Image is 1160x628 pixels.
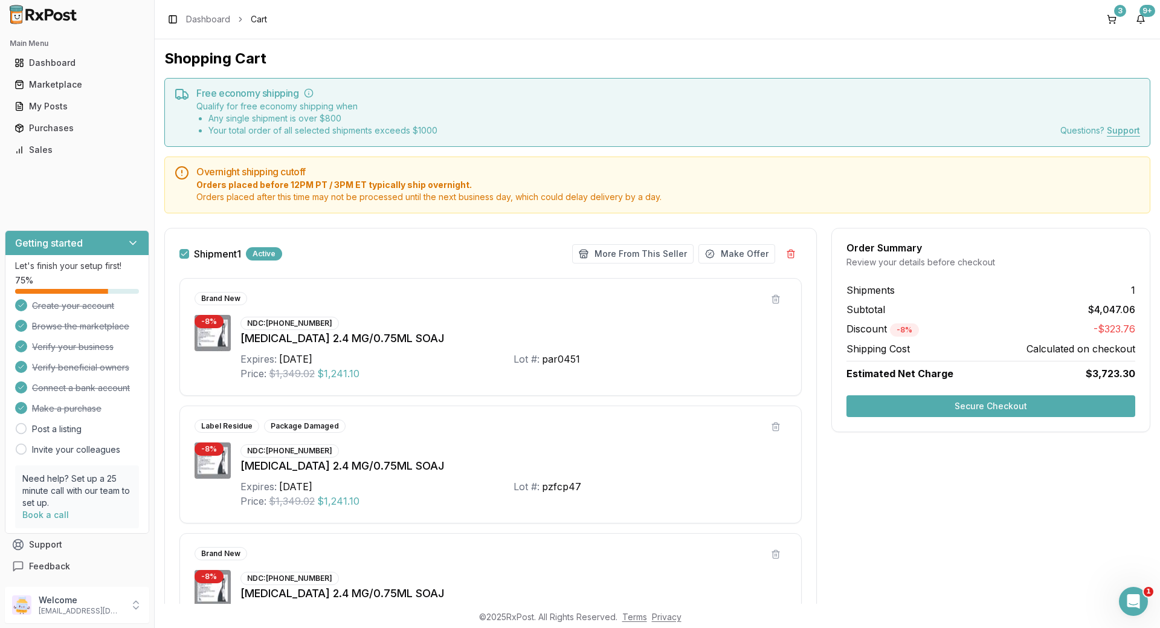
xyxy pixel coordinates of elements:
button: 9+ [1131,10,1150,29]
div: 9+ [1139,5,1155,17]
li: Your total order of all selected shipments exceeds $ 1000 [208,125,437,137]
button: Marketplace [5,75,149,94]
h1: Shopping Cart [164,49,1150,68]
p: Welcome [39,594,123,606]
button: Sales [5,140,149,160]
img: User avatar [12,595,31,615]
span: Orders placed after this time may not be processed until the next business day, which could delay... [196,191,1140,203]
div: pzfcp47 [542,479,581,494]
img: Wegovy 2.4 MG/0.75ML SOAJ [195,315,231,351]
img: Wegovy 2.4 MG/0.75ML SOAJ [195,442,231,479]
iframe: Intercom live chat [1119,587,1148,616]
span: $3,723.30 [1086,366,1135,381]
div: Price: [240,366,266,381]
div: Marketplace [14,79,140,91]
span: 1 [1144,587,1153,597]
span: Browse the marketplace [32,320,129,332]
div: Dashboard [14,57,140,69]
a: Dashboard [10,52,144,74]
span: 75 % [15,274,33,286]
div: Price: [240,494,266,508]
button: Support [5,534,149,555]
div: Sales [14,144,140,156]
div: Expires: [240,479,277,494]
div: [DATE] [279,479,312,494]
li: Any single shipment is over $ 800 [208,112,437,125]
div: NDC: [PHONE_NUMBER] [240,317,339,330]
span: Connect a bank account [32,382,130,394]
div: Lot #: [514,352,540,366]
div: My Posts [14,100,140,112]
div: - 8 % [195,315,224,328]
span: Verify beneficial owners [32,361,129,374]
span: Subtotal [846,302,885,317]
button: Dashboard [5,53,149,73]
span: Make Offer [721,248,768,260]
span: $1,241.10 [317,366,359,381]
button: Feedback [5,555,149,577]
button: More From This Seller [572,244,694,264]
label: Shipment 1 [194,249,241,259]
span: $1,349.02 [269,494,315,508]
img: RxPost Logo [5,5,82,24]
div: Order Summary [846,243,1135,253]
p: [EMAIL_ADDRESS][DOMAIN_NAME] [39,606,123,616]
div: Expires: [240,352,277,366]
span: Shipments [846,283,895,297]
a: Invite your colleagues [32,444,120,456]
a: Privacy [652,612,681,622]
button: My Posts [5,97,149,116]
div: [MEDICAL_DATA] 2.4 MG/0.75ML SOAJ [240,330,787,347]
img: Wegovy 2.4 MG/0.75ML SOAJ [195,570,231,606]
span: Feedback [29,560,70,572]
div: Active [246,247,282,261]
div: - 8 % [195,570,224,583]
span: 1 [1131,283,1135,297]
span: $4,047.06 [1088,302,1135,317]
a: Terms [622,612,647,622]
div: NDC: [PHONE_NUMBER] [240,572,339,585]
div: Brand New [195,292,247,305]
div: [MEDICAL_DATA] 2.4 MG/0.75ML SOAJ [240,585,787,602]
div: Lot #: [514,479,540,494]
a: Book a call [22,510,69,520]
nav: breadcrumb [186,13,267,25]
button: Secure Checkout [846,395,1135,417]
button: Purchases [5,118,149,138]
span: Make a purchase [32,403,101,415]
a: Post a listing [32,423,82,435]
span: Cart [251,13,267,25]
button: Make Offer [698,244,775,264]
span: $1,349.02 [269,366,315,381]
div: Questions? [1060,125,1140,137]
span: Orders placed before 12PM PT / 3PM ET typically ship overnight. [196,179,1140,191]
a: Purchases [10,117,144,139]
p: Need help? Set up a 25 minute call with our team to set up. [22,473,132,509]
h5: Free economy shipping [196,88,1140,98]
span: $1,241.10 [317,494,359,508]
span: Shipping Cost [846,342,910,356]
button: 3 [1102,10,1121,29]
div: Purchases [14,122,140,134]
p: Let's finish your setup first! [15,260,139,272]
h2: Main Menu [10,39,144,48]
div: 3 [1114,5,1126,17]
div: - 8 % [195,442,224,456]
div: NDC: [PHONE_NUMBER] [240,444,339,458]
span: Calculated on checkout [1026,342,1135,356]
span: Estimated Net Charge [846,367,953,380]
div: [MEDICAL_DATA] 2.4 MG/0.75ML SOAJ [240,458,787,474]
h3: Getting started [15,236,83,250]
span: -$323.76 [1094,322,1135,337]
a: Sales [10,139,144,161]
h5: Overnight shipping cutoff [196,167,1140,176]
div: Label Residue [195,419,259,433]
div: - 8 % [890,323,919,337]
span: Create your account [32,300,114,312]
a: Dashboard [186,13,230,25]
a: Marketplace [10,74,144,95]
div: Brand New [195,547,247,560]
span: Discount [846,323,919,335]
a: My Posts [10,95,144,117]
